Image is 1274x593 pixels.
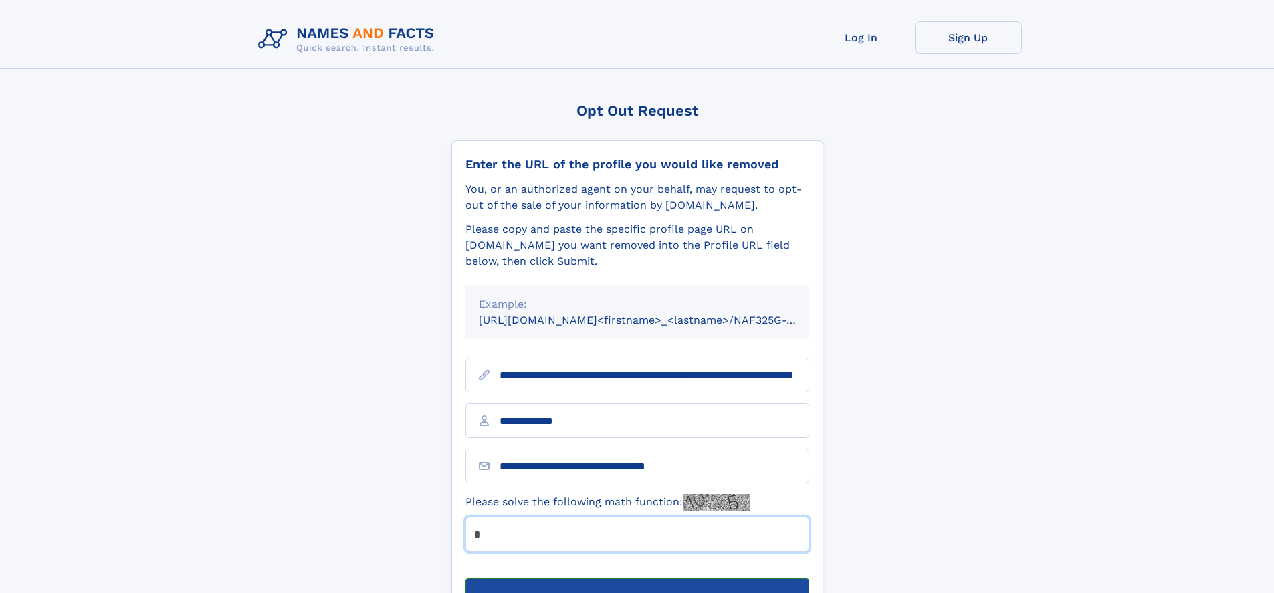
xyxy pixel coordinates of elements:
[479,314,835,326] small: [URL][DOMAIN_NAME]<firstname>_<lastname>/NAF325G-xxxxxxxx
[465,157,809,172] div: Enter the URL of the profile you would like removed
[465,494,750,511] label: Please solve the following math function:
[808,21,915,54] a: Log In
[465,221,809,269] div: Please copy and paste the specific profile page URL on [DOMAIN_NAME] you want removed into the Pr...
[465,181,809,213] div: You, or an authorized agent on your behalf, may request to opt-out of the sale of your informatio...
[915,21,1022,54] a: Sign Up
[479,296,796,312] div: Example:
[451,102,823,119] div: Opt Out Request
[253,21,445,57] img: Logo Names and Facts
